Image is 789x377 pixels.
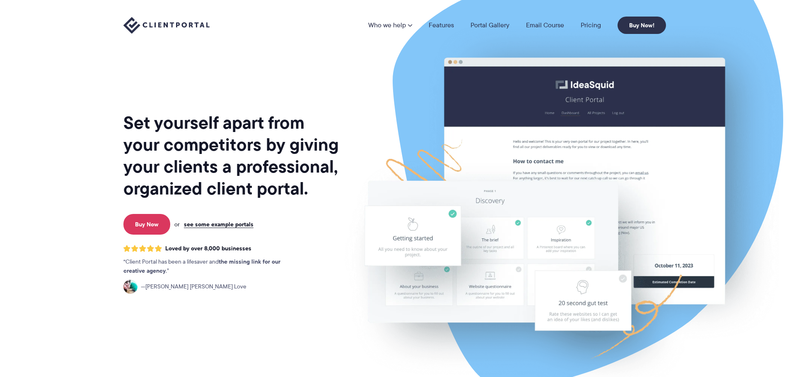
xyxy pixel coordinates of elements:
a: Features [429,22,454,29]
strong: the missing link for our creative agency [123,257,280,275]
a: see some example portals [184,221,253,228]
a: Who we help [368,22,412,29]
a: Email Course [526,22,564,29]
span: Loved by over 8,000 businesses [165,245,251,252]
a: Portal Gallery [471,22,509,29]
h1: Set yourself apart from your competitors by giving your clients a professional, organized client ... [123,112,340,199]
a: Pricing [581,22,601,29]
span: or [174,221,180,228]
a: Buy Now [123,214,170,235]
span: [PERSON_NAME] [PERSON_NAME] Love [141,282,246,291]
a: Buy Now! [618,17,666,34]
p: Client Portal has been a lifesaver and . [123,257,297,276]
